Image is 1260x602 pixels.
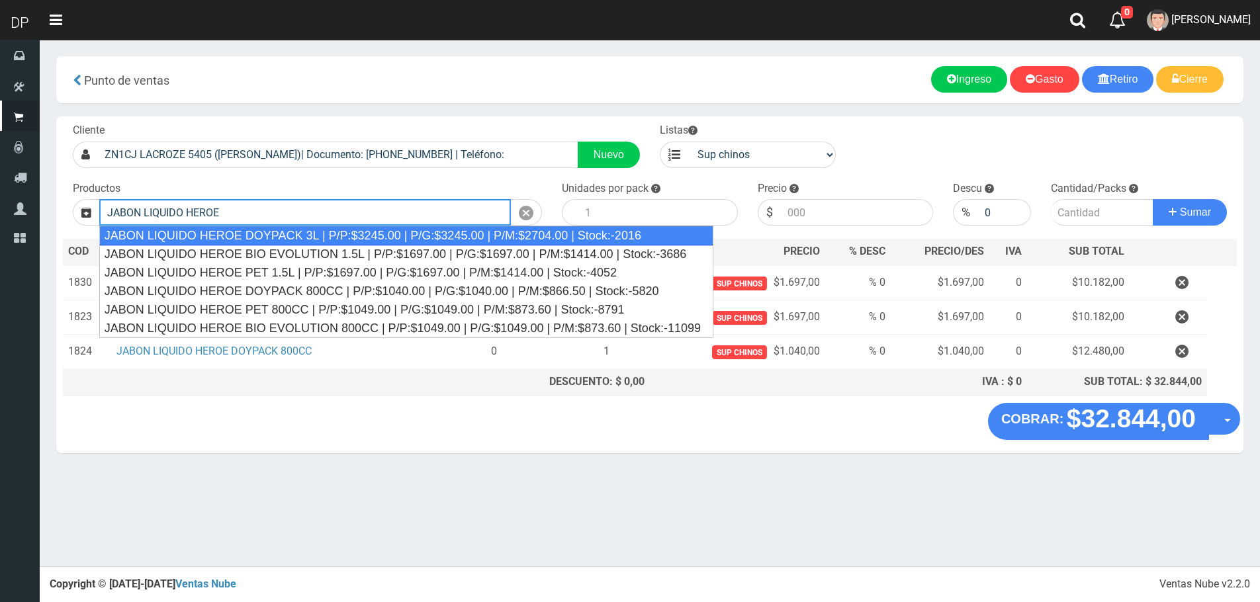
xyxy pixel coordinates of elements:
[1027,335,1129,369] td: $12.480,00
[1159,577,1250,592] div: Ventas Nube v2.2.0
[1147,9,1169,31] img: User Image
[50,578,236,590] strong: Copyright © [DATE]-[DATE]
[1051,181,1126,196] label: Cantidad/Packs
[825,300,891,335] td: % 0
[63,239,111,265] th: COD
[562,181,649,196] label: Unidades por pack
[100,300,713,319] div: JABON LIQUIDO HEROE PET 800CC | P/P:$1049.00 | P/G:$1049.00 | P/M:$873.60 | Stock:-8791
[891,335,989,369] td: $1.040,00
[891,265,989,300] td: $1.697,00
[63,335,111,369] td: 1824
[1027,265,1129,300] td: $10.182,00
[825,335,891,369] td: % 0
[84,73,169,87] span: Punto de ventas
[1001,411,1063,426] strong: COBRAR:
[758,199,781,226] div: $
[650,265,825,300] td: $1.697,00
[1082,66,1154,93] a: Retiro
[953,181,982,196] label: Descu
[63,265,111,300] td: 1830
[989,265,1027,300] td: 0
[953,199,978,226] div: %
[650,335,825,369] td: $1.040,00
[896,374,1022,390] div: IVA : $ 0
[100,319,713,337] div: JABON LIQUIDO HEROE BIO EVOLUTION 800CC | P/P:$1049.00 | P/G:$1049.00 | P/M:$873.60 | Stock:-11099
[891,300,989,335] td: $1.697,00
[98,142,578,168] input: Consumidor Final
[1032,374,1202,390] div: SUB TOTAL: $ 32.844,00
[1153,199,1227,226] button: Sumar
[99,226,713,245] div: JABON LIQUIDO HEROE DOYPACK 3L | P/P:$3245.00 | P/G:$3245.00 | P/M:$2704.00 | Stock:-2016
[758,181,787,196] label: Precio
[989,300,1027,335] td: 0
[660,123,697,138] label: Listas
[429,374,644,390] div: DESCUENTO: $ 0,00
[175,578,236,590] a: Ventas Nube
[99,199,511,226] input: Introduzca el nombre del producto
[100,263,713,282] div: JABON LIQUIDO HEROE PET 1.5L | P/P:$1697.00 | P/G:$1697.00 | P/M:$1414.00 | Stock:-4052
[578,142,640,168] a: Nuevo
[784,244,820,259] span: PRECIO
[931,66,1007,93] a: Ingreso
[650,300,825,335] td: $1.697,00
[1067,404,1196,433] strong: $32.844,00
[1180,206,1211,218] span: Sumar
[578,199,738,226] input: 1
[1069,244,1124,259] span: SUB TOTAL
[100,245,713,263] div: JABON LIQUIDO HEROE BIO EVOLUTION 1.5L | P/P:$1697.00 | P/G:$1697.00 | P/M:$1414.00 | Stock:-3686
[424,335,563,369] td: 0
[978,199,1031,226] input: 000
[712,277,767,290] span: Sup chinos
[1051,199,1153,226] input: Cantidad
[63,300,111,335] td: 1823
[849,245,885,257] span: % DESC
[1156,66,1224,93] a: Cierre
[1121,6,1133,19] span: 0
[73,181,120,196] label: Productos
[1005,245,1022,257] span: IVA
[924,245,984,257] span: PRECIO/DES
[1171,13,1251,26] span: [PERSON_NAME]
[988,403,1209,440] button: COBRAR: $32.844,00
[825,265,891,300] td: % 0
[712,311,767,325] span: Sup chinos
[73,123,105,138] label: Cliente
[563,335,649,369] td: 1
[1010,66,1079,93] a: Gasto
[781,199,934,226] input: 000
[989,335,1027,369] td: 0
[100,282,713,300] div: JABON LIQUIDO HEROE DOYPACK 800CC | P/P:$1040.00 | P/G:$1040.00 | P/M:$866.50 | Stock:-5820
[116,345,312,357] a: JABON LIQUIDO HEROE DOYPACK 800CC
[712,345,767,359] span: Sup chinos
[1027,300,1129,335] td: $10.182,00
